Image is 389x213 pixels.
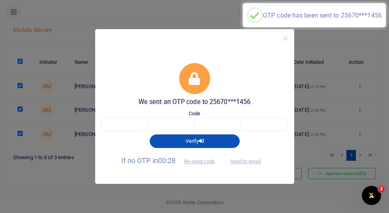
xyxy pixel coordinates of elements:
label: Code [189,110,200,118]
h5: We sent an OTP code to 25670***1456 [102,98,288,106]
button: Verify [150,134,240,148]
iframe: Intercom live chat [362,186,381,205]
div: OTP code has been sent to 25670***1456 [263,12,382,19]
span: 00:28 [158,156,176,165]
span: 2 [378,186,385,192]
span: If no OTP in [121,156,222,165]
button: Close [280,32,291,44]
